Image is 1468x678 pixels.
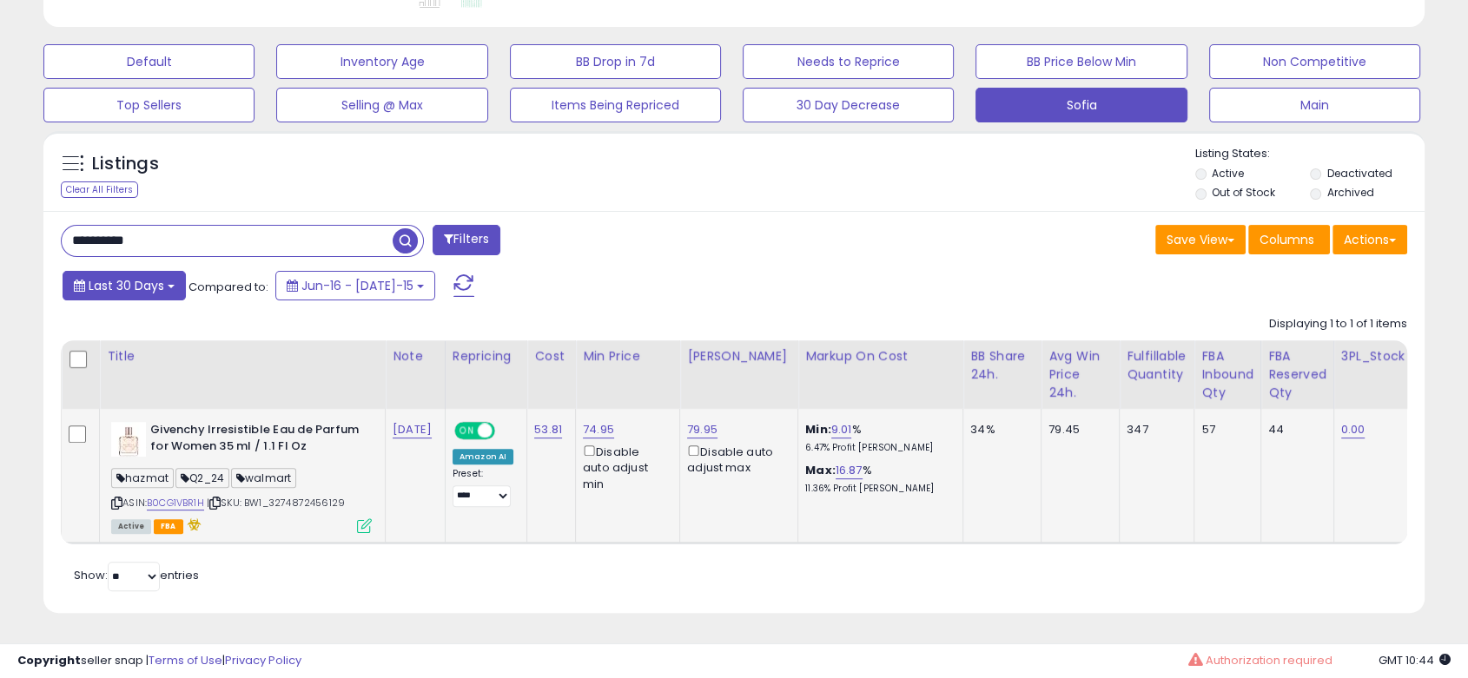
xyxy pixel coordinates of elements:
[183,518,202,530] i: hazardous material
[583,421,614,438] a: 74.95
[1268,347,1326,402] div: FBA Reserved Qty
[1155,225,1246,254] button: Save View
[805,422,949,454] div: %
[43,88,255,122] button: Top Sellers
[1260,231,1314,248] span: Columns
[1127,347,1187,384] div: Fulfillable Quantity
[1127,422,1180,438] div: 347
[805,462,836,478] b: Max:
[1212,166,1244,181] label: Active
[107,347,378,365] div: Title
[1248,225,1330,254] button: Columns
[276,88,487,122] button: Selling @ Max
[970,422,1028,438] div: 34%
[687,347,790,365] div: [PERSON_NAME]
[111,468,174,488] span: hazmat
[149,652,222,668] a: Terms of Use
[1379,652,1451,668] span: 2025-08-15 10:44 GMT
[493,424,520,438] span: OFF
[743,44,954,79] button: Needs to Reprice
[975,88,1187,122] button: Sofia
[111,422,146,457] img: 31peBS+kvYL._SL40_.jpg
[831,421,852,438] a: 9.01
[1209,88,1420,122] button: Main
[1268,422,1320,438] div: 44
[805,442,949,454] p: 6.47% Profit [PERSON_NAME]
[393,421,432,438] a: [DATE]
[534,421,562,438] a: 53.81
[1195,146,1425,162] p: Listing States:
[43,44,255,79] button: Default
[147,496,204,510] a: B0CG1VBR1H
[583,442,666,492] div: Disable auto adjust min
[92,152,159,176] h5: Listings
[175,468,229,488] span: Q2_24
[583,347,672,365] div: Min Price
[1048,347,1112,402] div: Avg Win Price 24h.
[231,468,296,488] span: walmart
[225,652,301,668] a: Privacy Policy
[74,567,199,583] span: Show: entries
[1201,422,1247,438] div: 57
[534,347,568,365] div: Cost
[150,422,361,458] b: Givenchy Irresistible Eau de Parfum for Women 35 ml / 1.1 Fl Oz
[1209,44,1420,79] button: Non Competitive
[836,462,863,479] a: 16.87
[1333,340,1416,409] th: CSV column name: cust_attr_3_3PL_Stock
[453,468,513,507] div: Preset:
[188,279,268,295] span: Compared to:
[687,442,784,476] div: Disable auto adjust max
[805,421,831,438] b: Min:
[433,225,500,255] button: Filters
[207,496,345,510] span: | SKU: BW1_3274872456129
[453,347,519,365] div: Repricing
[111,519,151,534] span: All listings currently available for purchase on Amazon
[687,421,717,438] a: 79.95
[743,88,954,122] button: 30 Day Decrease
[1269,316,1407,332] div: Displaying 1 to 1 of 1 items
[61,181,138,198] div: Clear All Filters
[393,347,438,365] div: Note
[17,653,301,669] div: seller snap | |
[154,519,183,534] span: FBA
[510,44,721,79] button: BB Drop in 7d
[456,424,478,438] span: ON
[805,463,949,495] div: %
[276,44,487,79] button: Inventory Age
[805,483,949,495] p: 11.36% Profit [PERSON_NAME]
[1201,347,1253,402] div: FBA inbound Qty
[970,347,1034,384] div: BB Share 24h.
[1332,225,1407,254] button: Actions
[1212,185,1275,200] label: Out of Stock
[1341,421,1366,438] a: 0.00
[17,652,81,668] strong: Copyright
[1048,422,1106,438] div: 79.45
[975,44,1187,79] button: BB Price Below Min
[453,449,513,464] div: Amazon AI
[1327,166,1392,181] label: Deactivated
[89,277,164,294] span: Last 30 Days
[805,347,956,365] div: Markup on Cost
[510,88,721,122] button: Items Being Repriced
[63,271,186,300] button: Last 30 Days
[1327,185,1374,200] label: Archived
[111,422,372,531] div: ASIN:
[301,277,413,294] span: Jun-16 - [DATE]-15
[1341,347,1409,365] div: 3PL_Stock
[275,271,435,300] button: Jun-16 - [DATE]-15
[798,340,963,409] th: The percentage added to the cost of goods (COGS) that forms the calculator for Min & Max prices.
